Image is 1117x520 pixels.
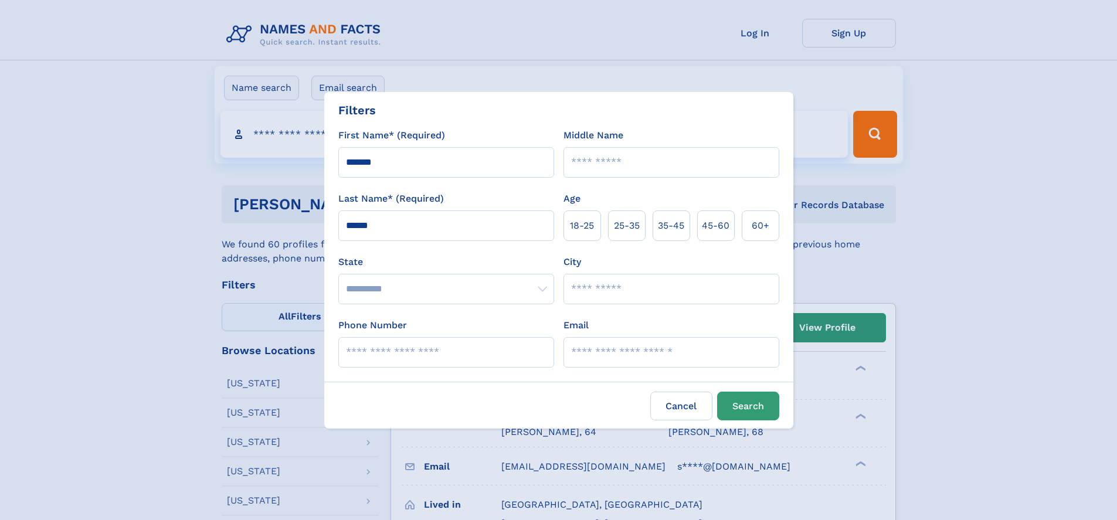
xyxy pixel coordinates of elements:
span: 18‑25 [570,219,594,233]
label: State [338,255,554,269]
label: Middle Name [563,128,623,142]
span: 35‑45 [658,219,684,233]
label: Last Name* (Required) [338,192,444,206]
label: Cancel [650,392,712,420]
label: Age [563,192,580,206]
button: Search [717,392,779,420]
span: 45‑60 [702,219,729,233]
label: First Name* (Required) [338,128,445,142]
label: Phone Number [338,318,407,332]
label: Email [563,318,589,332]
span: 60+ [752,219,769,233]
span: 25‑35 [614,219,640,233]
div: Filters [338,101,376,119]
label: City [563,255,581,269]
